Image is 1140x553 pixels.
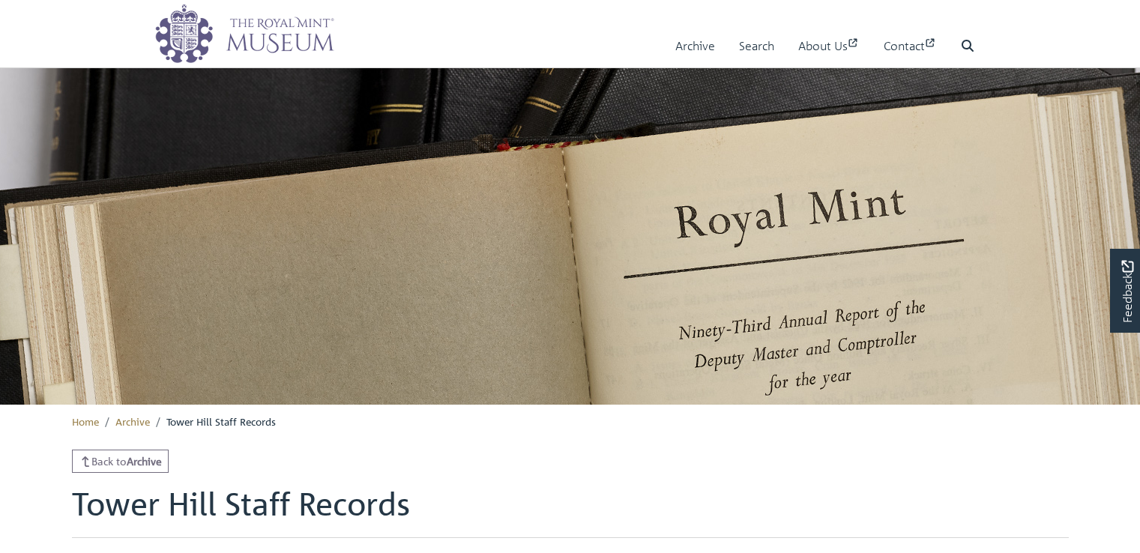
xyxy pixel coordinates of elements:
a: Archive [675,25,715,67]
img: logo_wide.png [154,4,334,64]
a: Contact [884,25,937,67]
span: Tower Hill Staff Records [166,414,276,428]
h1: Tower Hill Staff Records [72,485,1069,537]
strong: Archive [127,454,162,468]
a: Home [72,414,99,428]
a: Would you like to provide feedback? [1110,249,1140,333]
span: Feedback [1118,261,1136,323]
a: About Us [798,25,860,67]
a: Back toArchive [72,450,169,473]
a: Search [739,25,774,67]
a: Archive [115,414,150,428]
